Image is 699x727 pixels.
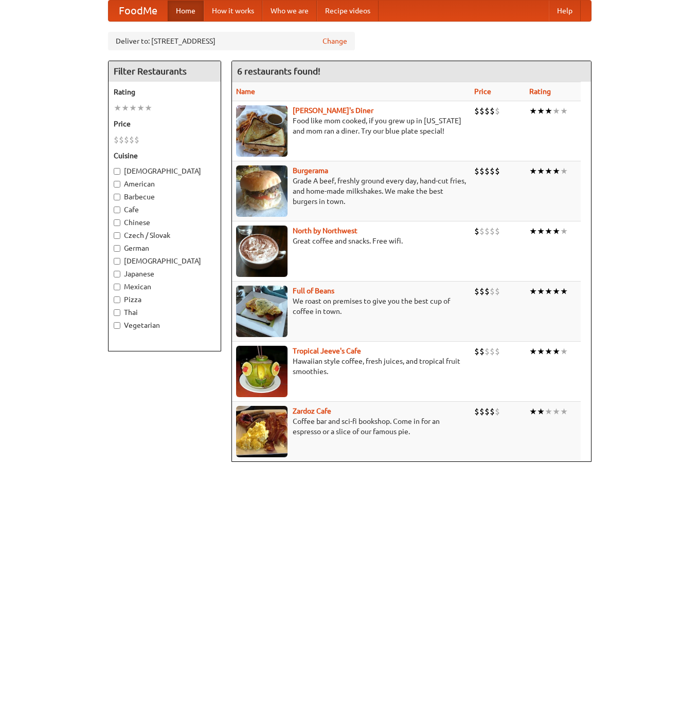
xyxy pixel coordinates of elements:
[560,406,568,417] li: ★
[236,346,288,397] img: jeeves.jpg
[236,165,288,217] img: burgerama.jpg
[114,194,120,200] input: Barbecue
[114,296,120,303] input: Pizza
[490,346,495,357] li: $
[114,151,216,161] h5: Cuisine
[114,256,216,266] label: [DEMOGRAPHIC_DATA]
[236,286,288,337] img: beans.jpg
[495,346,500,357] li: $
[474,105,479,117] li: $
[114,269,216,279] label: Japanese
[236,236,466,246] p: Great coffee and snacks. Free wifi.
[552,226,560,237] li: ★
[129,102,137,114] li: ★
[322,36,347,46] a: Change
[485,286,490,297] li: $
[114,207,120,213] input: Cafe
[108,32,355,50] div: Deliver to: [STREET_ADDRESS]
[114,322,120,329] input: Vegetarian
[495,286,500,297] li: $
[529,406,537,417] li: ★
[529,286,537,297] li: ★
[293,347,361,355] a: Tropical Jeeve's Cafe
[560,105,568,117] li: ★
[537,226,545,237] li: ★
[552,105,560,117] li: ★
[293,227,357,235] a: North by Northwest
[236,87,255,96] a: Name
[495,105,500,117] li: $
[236,296,466,316] p: We roast on premises to give you the best cup of coffee in town.
[552,165,560,177] li: ★
[114,230,216,240] label: Czech / Slovak
[479,286,485,297] li: $
[114,166,216,176] label: [DEMOGRAPHIC_DATA]
[529,226,537,237] li: ★
[529,105,537,117] li: ★
[479,226,485,237] li: $
[236,416,466,437] p: Coffee bar and sci-fi bookshop. Come in for an espresso or a slice of our famous pie.
[168,1,204,21] a: Home
[560,286,568,297] li: ★
[529,346,537,357] li: ★
[236,116,466,136] p: Food like mom cooked, if you grew up in [US_STATE] and mom ran a diner. Try our blue plate special!
[145,102,152,114] li: ★
[545,165,552,177] li: ★
[293,287,334,295] a: Full of Beans
[317,1,379,21] a: Recipe videos
[114,181,120,188] input: American
[236,105,288,157] img: sallys.jpg
[537,105,545,117] li: ★
[537,286,545,297] li: ★
[121,102,129,114] li: ★
[129,134,134,145] li: $
[545,286,552,297] li: ★
[479,165,485,177] li: $
[479,105,485,117] li: $
[137,102,145,114] li: ★
[529,87,551,96] a: Rating
[490,286,495,297] li: $
[293,166,328,175] a: Burgerama
[114,258,120,265] input: [DEMOGRAPHIC_DATA]
[474,286,479,297] li: $
[109,1,168,21] a: FoodMe
[490,406,495,417] li: $
[474,226,479,237] li: $
[114,294,216,305] label: Pizza
[109,61,221,82] h4: Filter Restaurants
[545,346,552,357] li: ★
[479,406,485,417] li: $
[479,346,485,357] li: $
[114,271,120,277] input: Japanese
[262,1,317,21] a: Who we are
[552,346,560,357] li: ★
[114,217,216,228] label: Chinese
[114,134,119,145] li: $
[495,406,500,417] li: $
[293,106,373,115] a: [PERSON_NAME]'s Diner
[114,320,216,330] label: Vegetarian
[560,346,568,357] li: ★
[529,165,537,177] li: ★
[485,226,490,237] li: $
[236,356,466,377] p: Hawaiian style coffee, fresh juices, and tropical fruit smoothies.
[114,245,120,252] input: German
[114,168,120,175] input: [DEMOGRAPHIC_DATA]
[236,406,288,457] img: zardoz.jpg
[490,105,495,117] li: $
[474,165,479,177] li: $
[495,226,500,237] li: $
[236,176,466,207] p: Grade A beef, freshly ground every day, hand-cut fries, and home-made milkshakes. We make the bes...
[490,226,495,237] li: $
[114,219,120,226] input: Chinese
[474,346,479,357] li: $
[114,87,216,97] h5: Rating
[537,406,545,417] li: ★
[474,87,491,96] a: Price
